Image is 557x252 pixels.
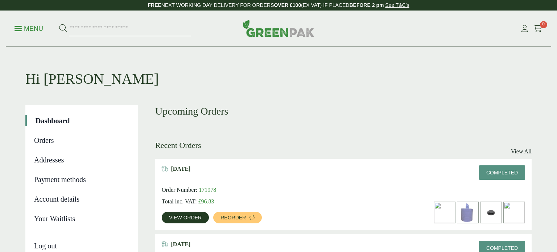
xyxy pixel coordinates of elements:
[34,194,128,205] a: Account details
[511,147,532,156] a: View All
[198,198,201,205] span: £
[155,105,532,117] h3: Upcoming Orders
[533,25,542,32] i: Cart
[36,115,128,126] a: Dashboard
[540,21,547,28] span: 0
[220,215,246,220] span: Reorder
[162,187,197,193] span: Order Number:
[385,2,409,8] a: See T&C's
[274,2,301,8] strong: OVER £100
[457,202,478,223] img: 3630017-2-Ply-Blue-Centre-Feed-104m-1-300x391.jpg
[162,198,197,205] span: Total inc. VAT:
[434,202,455,223] img: 8oz_black_a-300x200.jpg
[171,165,191,172] span: [DATE]
[520,25,529,32] i: My Account
[15,24,43,33] p: Menu
[486,245,518,251] span: Completed
[34,213,128,224] a: Your Waitlists
[349,2,384,8] strong: BEFORE 2 pm
[34,135,128,146] a: Orders
[34,174,128,185] a: Payment methods
[486,170,518,175] span: Completed
[504,202,525,223] img: IMG_5633-300x200.jpg
[34,154,128,165] a: Addresses
[171,241,191,248] span: [DATE]
[199,187,216,193] span: 171978
[480,202,502,223] img: 8oz-Black-Sip-Lid-300x200.jpg
[15,24,43,32] a: Menu
[198,198,214,205] bdi: 96.83
[155,141,201,150] h3: Recent Orders
[243,20,314,37] img: GreenPak Supplies
[148,2,161,8] strong: FREE
[169,215,202,220] span: View order
[162,212,209,223] a: View order
[213,212,262,223] a: Reorder
[25,47,532,88] h1: Hi [PERSON_NAME]
[533,23,542,34] a: 0
[34,233,128,251] a: Log out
